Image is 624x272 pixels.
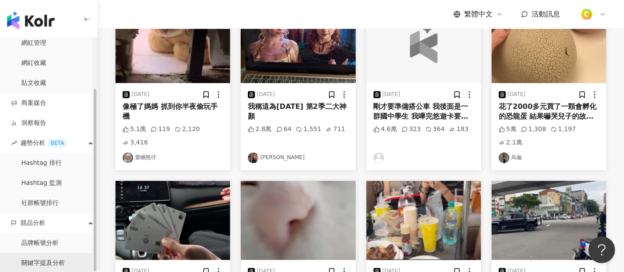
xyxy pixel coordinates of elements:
[499,152,599,163] a: KOL Avatar烏龜
[401,125,421,134] div: 323
[464,9,493,19] span: 繁體中文
[521,125,546,134] div: 1,308
[47,139,68,148] div: BETA
[499,125,517,134] div: 5萬
[326,125,345,134] div: 711
[175,125,200,134] div: 2,120
[492,181,606,260] img: post-image
[123,138,148,147] div: 3,416
[21,239,59,248] a: 品牌帳號分析
[532,10,560,18] span: 活動訊息
[7,12,55,29] img: logo
[248,152,348,163] a: KOL Avatar[PERSON_NAME]
[21,59,46,68] a: 網紅收藏
[499,102,599,122] div: 花了2000多元買了一顆會孵化的恐龍蛋 結果嚇哭兒子的故事(嚇哭部分沒錄到） 只有媽媽一個人覺得有趣! BTW 2000多居然買到仿的😑賣家上面還標榜TOMY，結果根本不是，我也懶得退了
[374,102,474,122] div: 剛才要準備搭公車 我後面是一群國中學生 我嗶完悠遊卡要找座位 後面的妹妹突然說找不到悠遊卡 身後的同學同時打開錢包大家在湊零錢 她就跟後面的好朋友說 沒事 你們先搭我走路去 後來他的好朋友們一起...
[115,181,230,260] img: post-image
[123,152,133,163] img: KOL Avatar
[21,199,59,208] a: 社群帳號排行
[395,24,452,63] img: logo
[508,91,526,98] div: [DATE]
[131,91,150,98] div: [DATE]
[123,152,223,163] a: KOL Avatar愛睏熊仔
[374,152,474,163] a: KOL Avatar
[425,125,445,134] div: 364
[374,125,397,134] div: 4.6萬
[123,125,146,134] div: 5.1萬
[20,133,68,153] span: 趨勢分析
[276,125,292,134] div: 64
[248,152,258,163] img: KOL Avatar
[151,125,170,134] div: 119
[115,4,230,83] img: post-image
[21,159,62,168] a: Hashtag 排行
[588,236,615,263] iframe: Help Scout Beacon - Open
[374,152,384,163] img: KOL Avatar
[382,91,401,98] div: [DATE]
[241,4,355,83] img: post-image
[20,213,45,233] span: 競品分析
[123,102,223,122] div: 像極了媽媽 抓到你半夜偷玩手機
[499,152,509,163] img: KOL Avatar
[366,4,481,83] button: logo
[21,39,46,48] a: 網紅管理
[296,125,321,134] div: 1,551
[241,181,355,260] img: post-image
[248,125,271,134] div: 2.8萬
[366,181,481,260] img: post-image
[499,138,522,147] div: 2.1萬
[21,79,46,88] a: 貼文收藏
[11,140,17,146] span: rise
[248,102,348,122] div: 我稱這為[DATE] 第2季二大神顏
[492,4,606,83] img: post-image
[257,91,275,98] div: [DATE]
[449,125,469,134] div: 183
[11,99,46,108] a: 商案媒合
[578,6,595,23] img: %E6%96%B9%E5%BD%A2%E7%B4%94.png
[551,125,576,134] div: 1,197
[21,259,65,268] a: 關鍵字提及分析
[21,179,62,188] a: Hashtag 監測
[11,119,46,128] a: 洞察報告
